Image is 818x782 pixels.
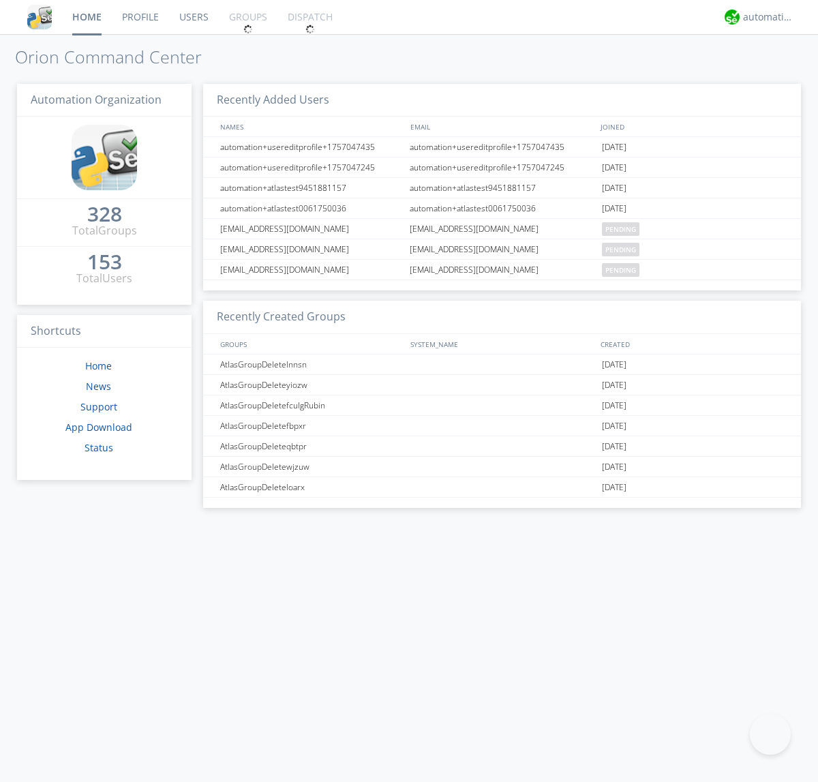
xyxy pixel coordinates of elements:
[72,223,137,239] div: Total Groups
[87,207,122,223] a: 328
[203,477,801,498] a: AtlasGroupDeleteloarx[DATE]
[85,359,112,372] a: Home
[406,219,599,239] div: [EMAIL_ADDRESS][DOMAIN_NAME]
[85,441,113,454] a: Status
[406,260,599,280] div: [EMAIL_ADDRESS][DOMAIN_NAME]
[203,157,801,178] a: automation+usereditprofile+1757047245automation+usereditprofile+1757047245[DATE]
[217,117,404,136] div: NAMES
[217,355,406,374] div: AtlasGroupDeletelnnsn
[87,207,122,221] div: 328
[406,198,599,218] div: automation+atlastest0061750036
[602,198,626,219] span: [DATE]
[243,25,253,34] img: spin.svg
[602,457,626,477] span: [DATE]
[602,375,626,395] span: [DATE]
[72,125,137,190] img: cddb5a64eb264b2086981ab96f4c1ba7
[27,5,52,29] img: cddb5a64eb264b2086981ab96f4c1ba7
[602,416,626,436] span: [DATE]
[217,137,406,157] div: automation+usereditprofile+1757047435
[203,436,801,457] a: AtlasGroupDeleteqbtpr[DATE]
[217,178,406,198] div: automation+atlastest9451881157
[602,137,626,157] span: [DATE]
[743,10,794,24] div: automation+atlas
[203,84,801,117] h3: Recently Added Users
[217,395,406,415] div: AtlasGroupDeletefculgRubin
[217,477,406,497] div: AtlasGroupDeleteloarx
[597,334,788,354] div: CREATED
[217,219,406,239] div: [EMAIL_ADDRESS][DOMAIN_NAME]
[602,222,639,236] span: pending
[203,260,801,280] a: [EMAIL_ADDRESS][DOMAIN_NAME][EMAIL_ADDRESS][DOMAIN_NAME]pending
[217,334,404,354] div: GROUPS
[725,10,740,25] img: d2d01cd9b4174d08988066c6d424eccd
[597,117,788,136] div: JOINED
[602,157,626,178] span: [DATE]
[65,421,132,434] a: App Download
[406,137,599,157] div: automation+usereditprofile+1757047435
[203,178,801,198] a: automation+atlastest9451881157automation+atlastest9451881157[DATE]
[203,355,801,375] a: AtlasGroupDeletelnnsn[DATE]
[602,395,626,416] span: [DATE]
[217,436,406,456] div: AtlasGroupDeleteqbtpr
[203,301,801,334] h3: Recently Created Groups
[602,477,626,498] span: [DATE]
[203,375,801,395] a: AtlasGroupDeleteyiozw[DATE]
[17,315,192,348] h3: Shortcuts
[203,137,801,157] a: automation+usereditprofile+1757047435automation+usereditprofile+1757047435[DATE]
[217,239,406,259] div: [EMAIL_ADDRESS][DOMAIN_NAME]
[407,334,597,354] div: SYSTEM_NAME
[217,260,406,280] div: [EMAIL_ADDRESS][DOMAIN_NAME]
[602,436,626,457] span: [DATE]
[217,157,406,177] div: automation+usereditprofile+1757047245
[406,178,599,198] div: automation+atlastest9451881157
[602,263,639,277] span: pending
[217,375,406,395] div: AtlasGroupDeleteyiozw
[602,243,639,256] span: pending
[87,255,122,269] div: 153
[87,255,122,271] a: 153
[86,380,111,393] a: News
[31,92,162,107] span: Automation Organization
[203,395,801,416] a: AtlasGroupDeletefculgRubin[DATE]
[203,416,801,436] a: AtlasGroupDeletefbpxr[DATE]
[217,457,406,477] div: AtlasGroupDeletewjzuw
[203,198,801,219] a: automation+atlastest0061750036automation+atlastest0061750036[DATE]
[203,239,801,260] a: [EMAIL_ADDRESS][DOMAIN_NAME][EMAIL_ADDRESS][DOMAIN_NAME]pending
[203,457,801,477] a: AtlasGroupDeletewjzuw[DATE]
[80,400,117,413] a: Support
[750,714,791,755] iframe: Toggle Customer Support
[76,271,132,286] div: Total Users
[203,219,801,239] a: [EMAIL_ADDRESS][DOMAIN_NAME][EMAIL_ADDRESS][DOMAIN_NAME]pending
[305,25,315,34] img: spin.svg
[406,239,599,259] div: [EMAIL_ADDRESS][DOMAIN_NAME]
[406,157,599,177] div: automation+usereditprofile+1757047245
[217,198,406,218] div: automation+atlastest0061750036
[602,178,626,198] span: [DATE]
[407,117,597,136] div: EMAIL
[217,416,406,436] div: AtlasGroupDeletefbpxr
[602,355,626,375] span: [DATE]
